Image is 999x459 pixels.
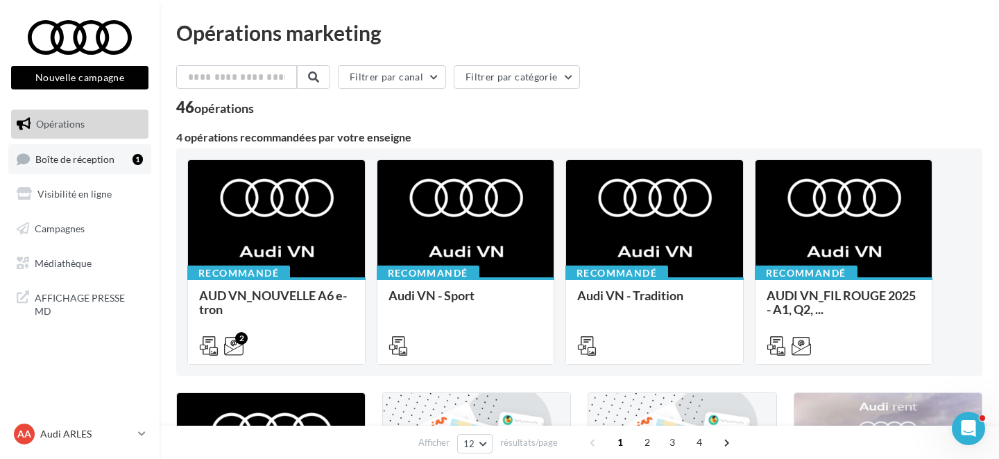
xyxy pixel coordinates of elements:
[463,438,475,449] span: 12
[37,188,112,200] span: Visibilité en ligne
[8,214,151,243] a: Campagnes
[36,118,85,130] span: Opérations
[636,431,658,453] span: 2
[388,288,475,303] span: Audi VN - Sport
[755,266,857,281] div: Recommandé
[199,288,347,317] span: AUD VN_NOUVELLE A6 e-tron
[133,154,143,165] div: 1
[8,144,151,174] a: Boîte de réception1
[40,427,133,441] p: Audi ARLES
[17,427,31,441] span: AA
[500,436,558,449] span: résultats/page
[609,431,631,453] span: 1
[377,266,479,281] div: Recommandé
[8,180,151,209] a: Visibilité en ligne
[454,65,580,89] button: Filtrer par catégorie
[176,100,254,115] div: 46
[661,431,683,453] span: 3
[767,288,916,317] span: AUDI VN_FIL ROUGE 2025 - A1, Q2, ...
[688,431,710,453] span: 4
[952,412,985,445] iframe: Intercom live chat
[235,332,248,345] div: 2
[577,288,683,303] span: Audi VN - Tradition
[8,249,151,278] a: Médiathèque
[338,65,446,89] button: Filtrer par canal
[35,153,114,164] span: Boîte de réception
[418,436,450,449] span: Afficher
[176,132,982,143] div: 4 opérations recommandées par votre enseigne
[187,266,290,281] div: Recommandé
[565,266,668,281] div: Recommandé
[176,22,982,43] div: Opérations marketing
[194,102,254,114] div: opérations
[35,288,143,318] span: AFFICHAGE PRESSE MD
[35,223,85,234] span: Campagnes
[8,110,151,139] a: Opérations
[11,421,148,447] a: AA Audi ARLES
[11,66,148,89] button: Nouvelle campagne
[8,283,151,324] a: AFFICHAGE PRESSE MD
[457,434,493,453] button: 12
[35,257,92,268] span: Médiathèque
